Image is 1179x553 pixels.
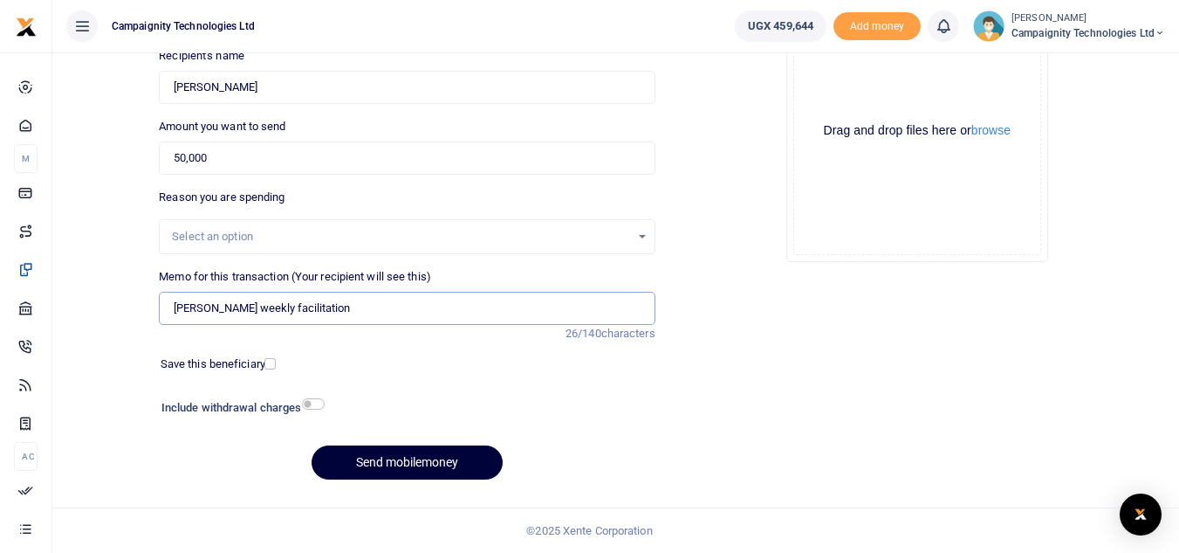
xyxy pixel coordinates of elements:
li: Toup your wallet [833,12,921,41]
img: profile-user [973,10,1004,42]
div: Open Intercom Messenger [1120,494,1162,536]
h6: Include withdrawal charges [161,401,317,415]
label: Amount you want to send [159,118,285,135]
span: Campaignity Technologies Ltd [1011,25,1165,41]
input: Loading name... [159,71,655,104]
button: Send mobilemoney [312,446,503,480]
li: M [14,144,38,173]
label: Memo for this transaction (Your recipient will see this) [159,268,431,286]
a: Add money [833,18,921,31]
span: 26/140 [566,327,601,340]
li: Wallet ballance [728,10,833,42]
label: Save this beneficiary [161,356,265,373]
span: characters [601,327,655,340]
div: Select an option [172,228,629,245]
label: Recipient's name [159,47,244,65]
input: Enter extra information [159,292,655,325]
a: logo-small logo-large logo-large [16,19,37,32]
span: Add money [833,12,921,41]
a: profile-user [PERSON_NAME] Campaignity Technologies Ltd [973,10,1165,42]
small: [PERSON_NAME] [1011,11,1165,26]
li: Ac [14,442,38,471]
a: UGX 459,644 [735,10,826,42]
label: Reason you are spending [159,189,284,206]
span: UGX 459,644 [748,17,813,35]
input: UGX [159,142,655,175]
button: browse [971,124,1011,136]
img: logo-small [16,17,37,38]
span: Campaignity Technologies Ltd [105,18,262,34]
div: Drag and drop files here or [794,122,1040,139]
